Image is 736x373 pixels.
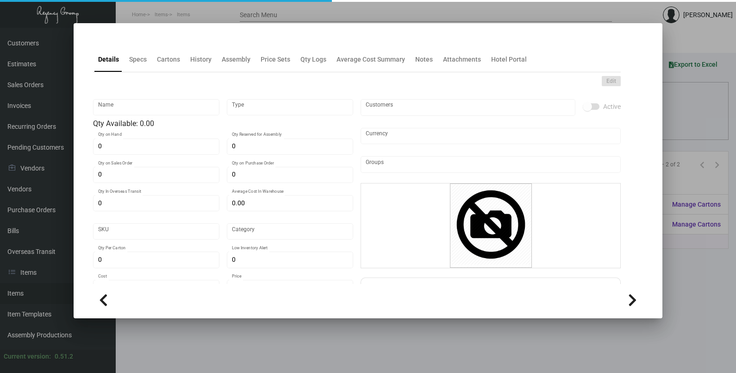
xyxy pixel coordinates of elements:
[157,55,180,64] div: Cartons
[300,55,326,64] div: Qty Logs
[606,77,616,85] span: Edit
[55,352,73,361] div: 0.51.2
[222,55,250,64] div: Assembly
[337,55,405,64] div: Average Cost Summary
[129,55,147,64] div: Specs
[190,55,212,64] div: History
[98,55,119,64] div: Details
[4,352,51,361] div: Current version:
[261,55,290,64] div: Price Sets
[602,76,621,86] button: Edit
[93,118,353,129] div: Qty Available: 0.00
[366,104,571,111] input: Add new..
[491,55,527,64] div: Hotel Portal
[415,55,433,64] div: Notes
[603,101,621,112] span: Active
[366,161,616,168] input: Add new..
[443,55,481,64] div: Attachments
